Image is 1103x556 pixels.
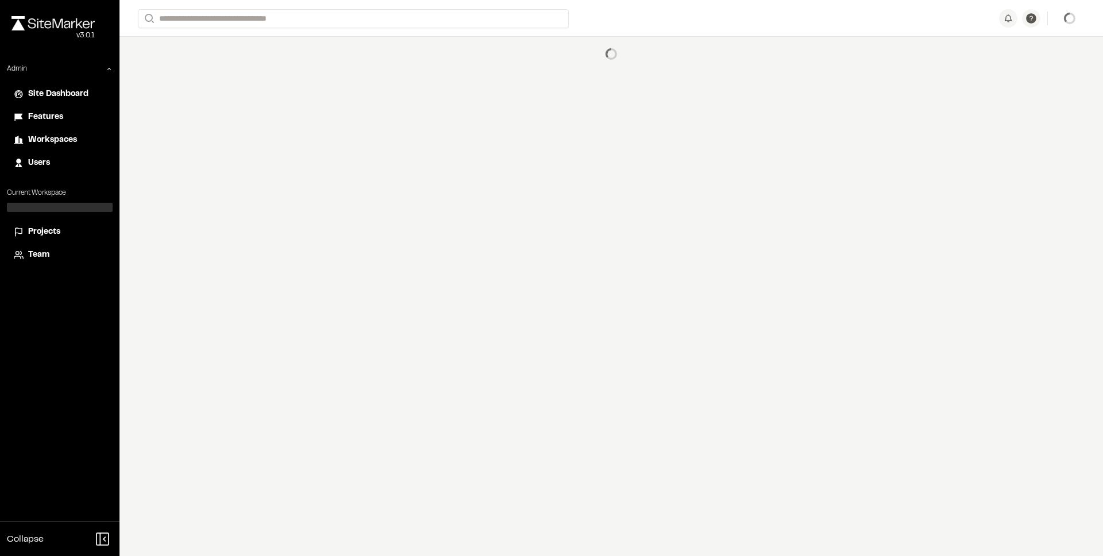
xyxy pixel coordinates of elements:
[14,157,106,169] a: Users
[14,134,106,146] a: Workspaces
[28,88,88,101] span: Site Dashboard
[14,226,106,238] a: Projects
[7,188,113,198] p: Current Workspace
[7,532,44,546] span: Collapse
[7,64,27,74] p: Admin
[11,16,95,30] img: rebrand.png
[28,249,49,261] span: Team
[11,30,95,41] div: Oh geez...please don't...
[14,88,106,101] a: Site Dashboard
[28,226,60,238] span: Projects
[28,157,50,169] span: Users
[28,111,63,123] span: Features
[14,249,106,261] a: Team
[138,9,159,28] button: Search
[14,111,106,123] a: Features
[28,134,77,146] span: Workspaces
